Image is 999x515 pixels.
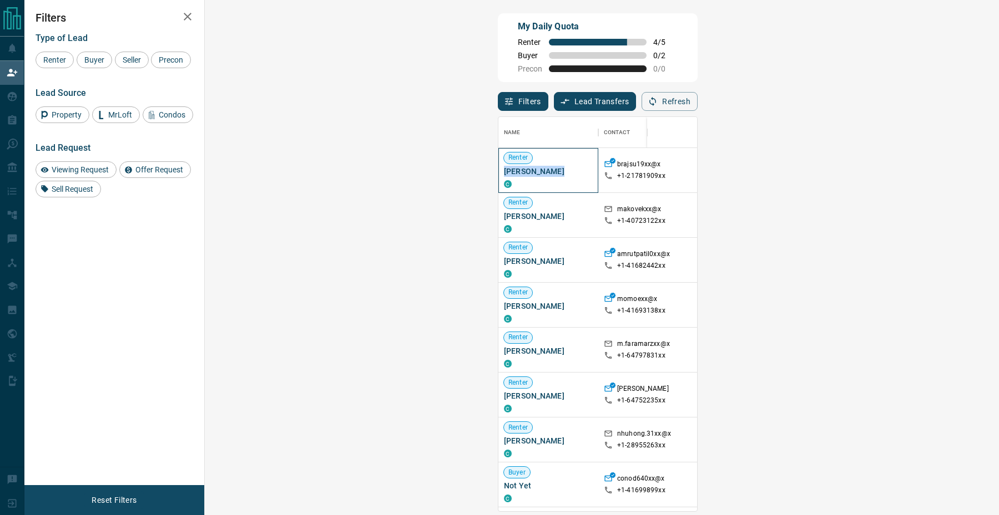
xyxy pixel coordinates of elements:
span: MrLoft [104,110,136,119]
span: [PERSON_NAME] [504,211,593,222]
div: Precon [151,52,191,68]
span: Precon [518,64,542,73]
span: Renter [504,423,532,432]
span: Seller [119,55,145,64]
div: Contact [598,117,687,148]
p: +1- 64797831xx [617,351,665,360]
span: Renter [518,38,542,47]
span: Renter [504,153,532,162]
span: Lead Request [36,142,90,153]
button: Reset Filters [84,491,144,509]
div: MrLoft [92,106,140,123]
span: [PERSON_NAME] [504,166,593,177]
p: +1- 41693138xx [617,306,665,315]
p: My Daily Quota [518,20,678,33]
div: Sell Request [36,181,101,197]
span: 4 / 5 [653,38,678,47]
div: Viewing Request [36,161,117,178]
span: Renter [504,243,532,252]
span: Renter [504,378,532,387]
div: Contact [604,117,630,148]
span: Type of Lead [36,33,88,43]
button: Filters [498,92,548,111]
div: Name [504,117,521,148]
span: Precon [155,55,187,64]
p: +1- 21781909xx [617,171,665,181]
div: Renter [36,52,74,68]
div: condos.ca [504,315,512,323]
button: Lead Transfers [554,92,637,111]
div: Buyer [77,52,112,68]
h2: Filters [36,11,193,24]
div: Seller [115,52,149,68]
span: [PERSON_NAME] [504,435,593,446]
p: momoexx@x [617,294,657,306]
span: Renter [504,333,532,342]
div: condos.ca [504,450,512,457]
p: nhuhong.31xx@x [617,429,671,441]
span: Offer Request [132,165,187,174]
span: Not Yet [504,480,593,491]
span: Sell Request [48,185,97,193]
p: +1- 41699899xx [617,486,665,495]
span: Buyer [80,55,108,64]
p: conod640xx@x [617,474,665,486]
p: amrutpatil0xx@x [617,249,670,261]
span: Buyer [504,468,530,477]
span: [PERSON_NAME] [504,345,593,356]
p: [PERSON_NAME] [617,384,669,396]
p: +1- 40723122xx [617,216,665,226]
span: Condos [155,110,189,119]
p: +1- 28955263xx [617,441,665,450]
span: Renter [504,198,532,207]
div: Property [36,106,89,123]
span: Viewing Request [48,165,113,174]
p: makovekxx@x [617,205,661,216]
span: 0 / 2 [653,51,678,60]
div: Offer Request [119,161,191,178]
span: 0 / 0 [653,64,678,73]
span: Renter [39,55,70,64]
div: condos.ca [504,405,512,412]
span: [PERSON_NAME] [504,390,593,401]
div: Name [498,117,598,148]
div: condos.ca [504,270,512,278]
span: Property [48,110,85,119]
span: Renter [504,288,532,297]
button: Refresh [642,92,698,111]
p: m.faramarzxx@x [617,339,670,351]
span: Buyer [518,51,542,60]
div: condos.ca [504,225,512,233]
p: +1- 41682442xx [617,261,665,271]
p: +1- 64752235xx [617,396,665,405]
div: condos.ca [504,360,512,368]
div: condos.ca [504,180,512,188]
p: brajsu19xx@x [617,160,661,171]
span: Lead Source [36,88,86,98]
div: condos.ca [504,494,512,502]
span: [PERSON_NAME] [504,256,593,267]
div: Condos [143,106,193,123]
span: [PERSON_NAME] [504,300,593,312]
